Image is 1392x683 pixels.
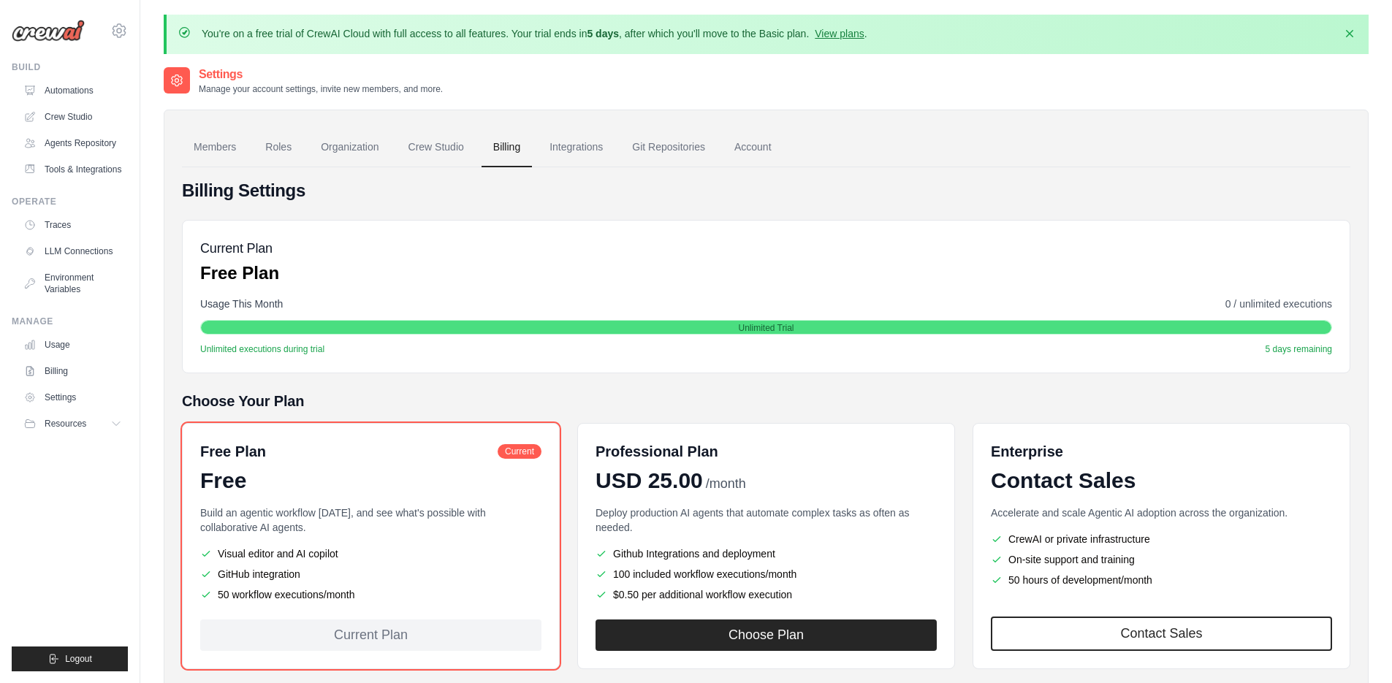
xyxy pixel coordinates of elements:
[182,128,248,167] a: Members
[723,128,783,167] a: Account
[12,196,128,207] div: Operate
[200,567,541,581] li: GitHub integration
[18,412,128,435] button: Resources
[1225,297,1332,311] span: 0 / unlimited executions
[815,28,864,39] a: View plans
[200,297,283,311] span: Usage This Month
[200,587,541,602] li: 50 workflow executions/month
[200,468,541,494] div: Free
[596,546,937,561] li: Github Integrations and deployment
[991,441,1332,462] h6: Enterprise
[991,617,1332,651] a: Contact Sales
[200,262,279,285] p: Free Plan
[199,83,443,95] p: Manage your account settings, invite new members, and more.
[12,61,128,73] div: Build
[991,532,1332,546] li: CrewAI or private infrastructure
[596,441,718,462] h6: Professional Plan
[200,546,541,561] li: Visual editor and AI copilot
[587,28,619,39] strong: 5 days
[596,587,937,602] li: $0.50 per additional workflow execution
[309,128,390,167] a: Organization
[202,26,867,41] p: You're on a free trial of CrewAI Cloud with full access to all features. Your trial ends in , aft...
[538,128,615,167] a: Integrations
[991,505,1332,520] p: Accelerate and scale Agentic AI adoption across the organization.
[738,322,794,334] span: Unlimited Trial
[18,213,128,237] a: Traces
[182,391,1350,411] h5: Choose Your Plan
[18,333,128,356] a: Usage
[182,179,1350,202] h4: Billing Settings
[18,79,128,102] a: Automations
[254,128,303,167] a: Roles
[1266,343,1332,355] span: 5 days remaining
[200,505,541,535] p: Build an agentic workflow [DATE], and see what's possible with collaborative AI agents.
[199,66,443,83] h2: Settings
[482,128,532,167] a: Billing
[12,646,128,671] button: Logout
[45,418,86,430] span: Resources
[18,266,128,301] a: Environment Variables
[991,573,1332,587] li: 50 hours of development/month
[18,386,128,409] a: Settings
[991,552,1332,567] li: On-site support and training
[596,505,937,535] p: Deploy production AI agents that automate complex tasks as often as needed.
[200,441,266,462] h6: Free Plan
[200,619,541,651] div: Current Plan
[12,316,128,327] div: Manage
[18,158,128,181] a: Tools & Integrations
[498,444,541,459] span: Current
[596,619,937,651] button: Choose Plan
[18,359,128,383] a: Billing
[65,653,92,665] span: Logout
[12,20,85,42] img: Logo
[397,128,476,167] a: Crew Studio
[18,131,128,155] a: Agents Repository
[991,468,1332,494] div: Contact Sales
[200,343,324,355] span: Unlimited executions during trial
[706,474,746,494] span: /month
[18,240,128,263] a: LLM Connections
[1319,613,1392,683] iframe: Chat Widget
[596,567,937,581] li: 100 included workflow executions/month
[596,468,703,494] span: USD 25.00
[18,105,128,129] a: Crew Studio
[200,238,279,259] h5: Current Plan
[620,128,717,167] a: Git Repositories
